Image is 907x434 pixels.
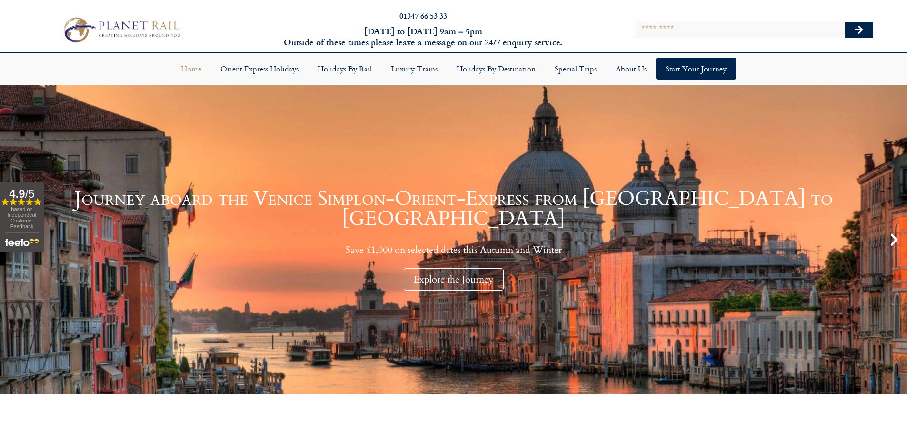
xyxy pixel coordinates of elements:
[24,189,883,229] h1: Journey aboard the Venice Simplon-Orient-Express from [GEOGRAPHIC_DATA] to [GEOGRAPHIC_DATA]
[244,26,602,48] h6: [DATE] to [DATE] 9am – 5pm Outside of these times please leave a message on our 24/7 enquiry serv...
[381,58,447,80] a: Luxury Trains
[404,268,504,291] div: Explore the Journey
[606,58,656,80] a: About Us
[59,14,183,45] img: Planet Rail Train Holidays Logo
[399,10,447,21] a: 01347 66 53 33
[308,58,381,80] a: Holidays by Rail
[5,58,902,80] nav: Menu
[545,58,606,80] a: Special Trips
[211,58,308,80] a: Orient Express Holidays
[845,22,873,38] button: Search
[447,58,545,80] a: Holidays by Destination
[171,58,211,80] a: Home
[24,244,883,256] p: Save £1,000 on selected dates this Autumn and Winter
[886,232,902,248] div: Next slide
[656,58,736,80] a: Start your Journey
